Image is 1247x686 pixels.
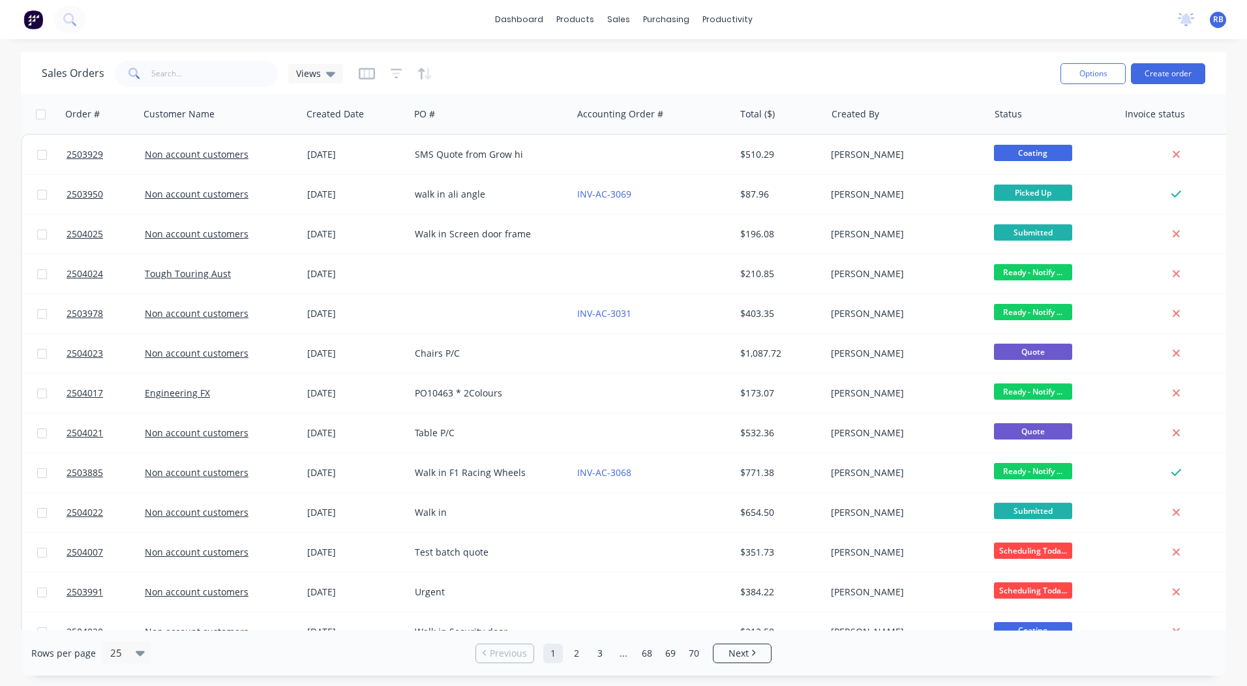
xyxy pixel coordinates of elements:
[614,644,633,663] a: Jump forward
[67,546,103,559] span: 2504007
[550,10,601,29] div: products
[994,224,1072,241] span: Submitted
[67,188,103,201] span: 2503950
[145,506,248,518] a: Non account customers
[307,625,404,638] div: [DATE]
[831,307,976,320] div: [PERSON_NAME]
[476,647,533,660] a: Previous page
[488,10,550,29] a: dashboard
[740,148,817,161] div: $510.29
[994,463,1072,479] span: Ready - Notify ...
[67,506,103,519] span: 2504022
[67,148,103,161] span: 2503929
[145,387,210,399] a: Engineering FX
[145,426,248,439] a: Non account customers
[151,61,278,87] input: Search...
[67,307,103,320] span: 2503978
[23,10,43,29] img: Factory
[415,466,560,479] div: Walk in F1 Racing Wheels
[67,453,145,492] a: 2503885
[145,307,248,320] a: Non account customers
[831,188,976,201] div: [PERSON_NAME]
[296,67,321,80] span: Views
[415,387,560,400] div: PO10463 * 2Colours
[67,573,145,612] a: 2503991
[415,625,560,638] div: Walk in Security door
[143,108,215,121] div: Customer Name
[577,108,663,121] div: Accounting Order #
[415,148,560,161] div: SMS Quote from Grow hi
[490,647,527,660] span: Previous
[145,625,248,638] a: Non account customers
[714,647,771,660] a: Next page
[637,10,696,29] div: purchasing
[415,228,560,241] div: Walk in Screen door frame
[307,466,404,479] div: [DATE]
[145,586,248,598] a: Non account customers
[307,387,404,400] div: [DATE]
[994,185,1072,201] span: Picked Up
[67,612,145,651] a: 2504020
[145,267,231,280] a: Tough Touring Aust
[307,148,404,161] div: [DATE]
[307,546,404,559] div: [DATE]
[831,387,976,400] div: [PERSON_NAME]
[637,644,657,663] a: Page 68
[145,347,248,359] a: Non account customers
[67,413,145,453] a: 2504021
[307,506,404,519] div: [DATE]
[307,228,404,241] div: [DATE]
[740,267,817,280] div: $210.85
[831,267,976,280] div: [PERSON_NAME]
[470,644,777,663] ul: Pagination
[994,145,1072,161] span: Coating
[577,188,631,200] a: INV-AC-3069
[831,228,976,241] div: [PERSON_NAME]
[740,387,817,400] div: $173.07
[831,466,976,479] div: [PERSON_NAME]
[831,546,976,559] div: [PERSON_NAME]
[67,215,145,254] a: 2504025
[307,586,404,599] div: [DATE]
[994,304,1072,320] span: Ready - Notify ...
[67,175,145,214] a: 2503950
[415,506,560,519] div: Walk in
[590,644,610,663] a: Page 3
[740,546,817,559] div: $351.73
[307,426,404,440] div: [DATE]
[42,67,104,80] h1: Sales Orders
[65,108,100,121] div: Order #
[740,347,817,360] div: $1,087.72
[67,228,103,241] span: 2504025
[994,344,1072,360] span: Quote
[740,586,817,599] div: $384.22
[307,347,404,360] div: [DATE]
[1213,14,1224,25] span: RB
[994,383,1072,400] span: Ready - Notify ...
[415,347,560,360] div: Chairs P/C
[307,188,404,201] div: [DATE]
[543,644,563,663] a: Page 1 is your current page
[67,254,145,293] a: 2504024
[661,644,680,663] a: Page 69
[307,307,404,320] div: [DATE]
[601,10,637,29] div: sales
[994,503,1072,519] span: Submitted
[145,188,248,200] a: Non account customers
[67,334,145,373] a: 2504023
[67,374,145,413] a: 2504017
[67,267,103,280] span: 2504024
[740,228,817,241] div: $196.08
[567,644,586,663] a: Page 2
[740,625,817,638] div: $212.58
[415,586,560,599] div: Urgent
[67,586,103,599] span: 2503991
[994,543,1072,559] span: Scheduling Toda...
[414,108,435,121] div: PO #
[831,625,976,638] div: [PERSON_NAME]
[696,10,759,29] div: productivity
[415,188,560,201] div: walk in ali angle
[145,466,248,479] a: Non account customers
[415,546,560,559] div: Test batch quote
[994,423,1072,440] span: Quote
